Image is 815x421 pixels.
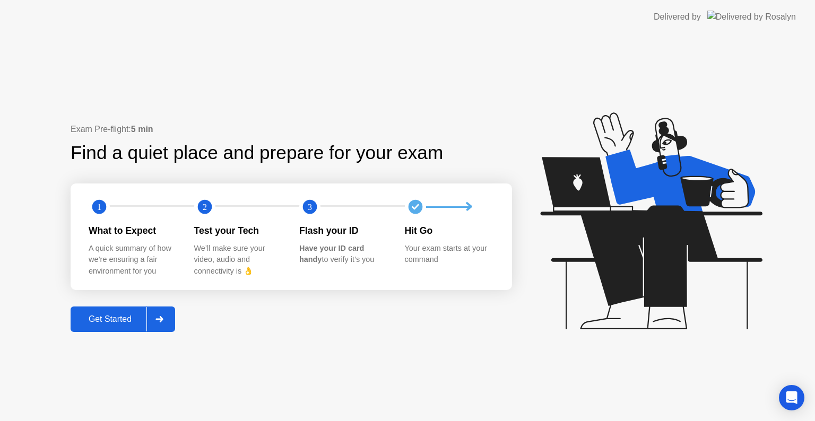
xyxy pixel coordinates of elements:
text: 1 [97,202,101,212]
div: Delivered by [654,11,701,23]
div: What to Expect [89,224,177,238]
b: Have your ID card handy [299,244,364,264]
div: Test your Tech [194,224,283,238]
div: Exam Pre-flight: [71,123,512,136]
div: Your exam starts at your command [405,243,493,266]
div: Hit Go [405,224,493,238]
b: 5 min [131,125,153,134]
div: Flash your ID [299,224,388,238]
div: We’ll make sure your video, audio and connectivity is 👌 [194,243,283,277]
text: 2 [202,202,206,212]
div: Open Intercom Messenger [779,385,804,410]
img: Delivered by Rosalyn [707,11,796,23]
text: 3 [308,202,312,212]
div: A quick summary of how we’re ensuring a fair environment for you [89,243,177,277]
button: Get Started [71,306,175,332]
div: to verify it’s you [299,243,388,266]
div: Find a quiet place and prepare for your exam [71,139,445,167]
div: Get Started [74,314,146,324]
